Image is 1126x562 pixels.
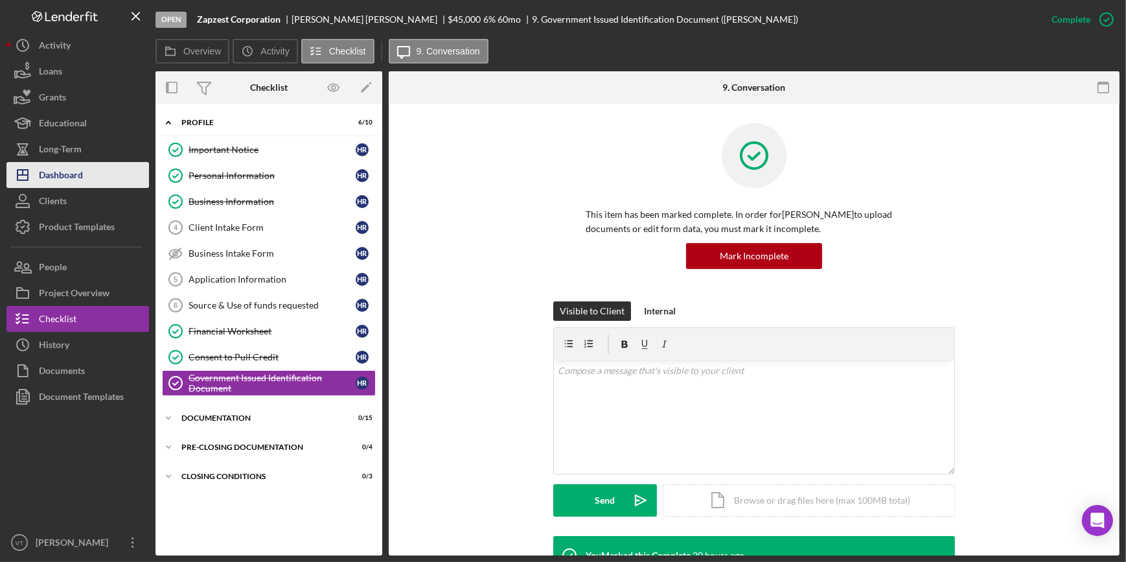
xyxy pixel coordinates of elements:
[356,195,369,208] div: H R
[6,280,149,306] button: Project Overview
[720,243,788,269] div: Mark Incomplete
[6,188,149,214] button: Clients
[162,266,376,292] a: 5Application InformationHR
[638,301,682,321] button: Internal
[6,306,149,332] button: Checklist
[349,414,373,422] div: 0 / 15
[498,14,521,25] div: 60 mo
[6,254,149,280] button: People
[162,318,376,344] a: Financial WorksheetHR
[356,299,369,312] div: H R
[532,14,798,25] div: 9. Government Issued Identification Document ([PERSON_NAME])
[553,484,657,517] button: Send
[39,58,62,88] div: Loans
[6,530,149,556] button: VT[PERSON_NAME]
[349,119,373,126] div: 6 / 10
[174,301,178,309] tspan: 6
[197,14,281,25] b: Zapzest Corporation
[39,188,67,217] div: Clients
[189,145,356,155] div: Important Notice
[162,370,376,396] a: Government Issued Identification DocumentHR
[189,352,356,362] div: Consent to Pull Credit
[162,163,376,189] a: Personal InformationHR
[6,84,149,110] button: Grants
[1051,6,1090,32] div: Complete
[189,170,356,181] div: Personal Information
[356,143,369,156] div: H R
[162,189,376,215] a: Business InformationHR
[189,373,356,393] div: Government Issued Identification Document
[189,248,356,259] div: Business Intake Form
[644,301,676,321] div: Internal
[181,443,340,451] div: Pre-Closing Documentation
[162,215,376,240] a: 4Client Intake FormHR
[189,326,356,336] div: Financial Worksheet
[483,14,496,25] div: 6 %
[189,196,356,207] div: Business Information
[260,46,289,56] label: Activity
[155,12,187,28] div: Open
[39,358,85,387] div: Documents
[39,332,69,361] div: History
[39,84,66,113] div: Grants
[162,344,376,370] a: Consent to Pull CreditHR
[181,414,340,422] div: Documentation
[595,484,615,517] div: Send
[292,14,448,25] div: [PERSON_NAME] [PERSON_NAME]
[349,473,373,480] div: 0 / 3
[6,136,149,162] button: Long-Term
[174,224,178,231] tspan: 4
[586,550,691,561] div: You Marked this Complete
[39,110,87,139] div: Educational
[448,14,481,25] span: $45,000
[189,222,356,233] div: Client Intake Form
[39,214,115,243] div: Product Templates
[181,473,340,480] div: Closing Conditions
[16,539,23,546] text: VT
[6,110,149,136] button: Educational
[6,358,149,384] button: Documents
[162,292,376,318] a: 6Source & Use of funds requestedHR
[6,384,149,410] button: Document Templates
[39,136,82,165] div: Long-Term
[1082,505,1113,536] div: Open Intercom Messenger
[250,82,288,93] div: Checklist
[39,384,124,413] div: Document Templates
[356,351,369,364] div: H R
[349,443,373,451] div: 0 / 4
[6,214,149,240] button: Product Templates
[39,280,109,309] div: Project Overview
[39,32,71,62] div: Activity
[181,119,340,126] div: Profile
[39,254,67,283] div: People
[1039,6,1120,32] button: Complete
[356,377,369,390] div: H R
[356,273,369,286] div: H R
[356,221,369,234] div: H R
[301,39,374,64] button: Checklist
[6,332,149,358] button: History
[39,162,83,191] div: Dashboard
[417,46,480,56] label: 9. Conversation
[39,306,76,335] div: Checklist
[233,39,297,64] button: Activity
[6,162,149,188] button: Dashboard
[329,46,366,56] label: Checklist
[189,274,356,285] div: Application Information
[183,46,221,56] label: Overview
[162,240,376,266] a: Business Intake FormHR
[6,32,149,58] button: Activity
[155,39,229,64] button: Overview
[6,58,149,84] button: Loans
[553,301,631,321] button: Visible to Client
